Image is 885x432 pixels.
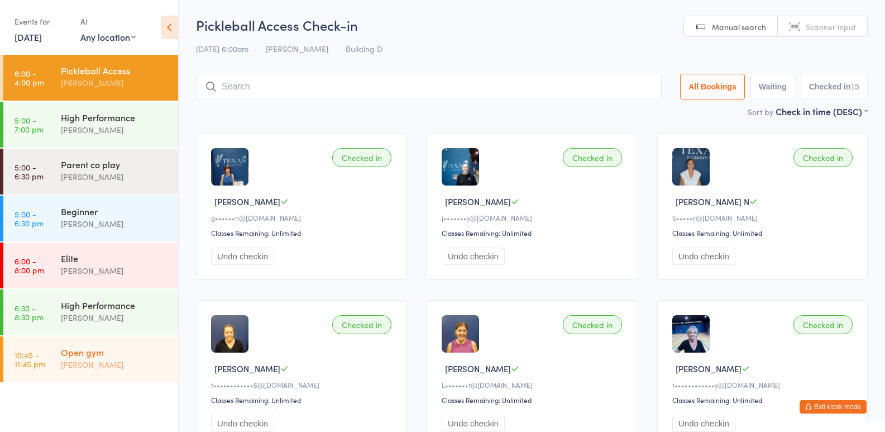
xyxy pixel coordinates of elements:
[211,415,274,432] button: Undo checkin
[672,248,735,265] button: Undo checkin
[442,415,505,432] button: Undo checkin
[3,289,178,335] a: 6:30 -8:30 pmHigh Performance[PERSON_NAME]
[776,105,868,117] div: Check in time (DESC)
[196,16,868,34] h2: Pickleball Access Check-in
[801,74,868,99] button: Checked in15
[346,43,382,54] span: Building D
[748,106,773,117] label: Sort by
[15,163,44,181] time: 5:00 - 6:30 pm
[442,248,505,265] button: Undo checkin
[442,213,625,222] div: j•••••••y@[DOMAIN_NAME]
[15,31,42,43] a: [DATE]
[15,116,44,134] time: 5:00 - 7:00 pm
[61,217,169,230] div: [PERSON_NAME]
[15,303,44,321] time: 6:30 - 8:30 pm
[266,43,328,54] span: [PERSON_NAME]
[61,346,169,358] div: Open gym
[442,395,625,405] div: Classes Remaining: Unlimited
[61,264,169,277] div: [PERSON_NAME]
[793,315,853,334] div: Checked in
[672,415,735,432] button: Undo checkin
[672,228,856,238] div: Classes Remaining: Unlimited
[850,82,859,91] div: 15
[3,336,178,382] a: 10:45 -11:45 pmOpen gym[PERSON_NAME]
[61,311,169,324] div: [PERSON_NAME]
[563,315,622,334] div: Checked in
[211,380,395,390] div: t••••••••••••5@[DOMAIN_NAME]
[676,363,742,374] span: [PERSON_NAME]
[211,228,395,238] div: Classes Remaining: Unlimited
[672,213,856,222] div: S•••••r@[DOMAIN_NAME]
[61,252,169,264] div: Elite
[800,400,867,414] button: Exit kiosk mode
[442,380,625,390] div: L•••••••t@[DOMAIN_NAME]
[61,77,169,89] div: [PERSON_NAME]
[806,21,856,32] span: Scanner input
[196,43,248,54] span: [DATE] 6:00am
[15,69,44,87] time: 6:00 - 4:00 pm
[445,363,511,374] span: [PERSON_NAME]
[15,12,69,31] div: Events for
[61,158,169,170] div: Parent co play
[793,148,853,167] div: Checked in
[750,74,795,99] button: Waiting
[211,395,395,405] div: Classes Remaining: Unlimited
[15,210,44,227] time: 5:00 - 6:30 pm
[442,315,479,353] img: image1719520426.png
[442,148,479,186] img: image1742578741.png
[61,64,169,77] div: Pickleball Access
[442,228,625,238] div: Classes Remaining: Unlimited
[61,358,169,371] div: [PERSON_NAME]
[80,31,136,43] div: Any location
[3,55,178,101] a: 6:00 -4:00 pmPickleball Access[PERSON_NAME]
[563,148,622,167] div: Checked in
[672,380,856,390] div: t••••••••••••y@[DOMAIN_NAME]
[214,363,280,374] span: [PERSON_NAME]
[3,102,178,148] a: 5:00 -7:00 pmHigh Performance[PERSON_NAME]
[672,148,710,186] img: image1719516991.png
[676,196,749,207] span: [PERSON_NAME] N
[211,315,248,353] img: image1719520499.png
[211,248,274,265] button: Undo checkin
[15,350,45,368] time: 10:45 - 11:45 pm
[61,170,169,183] div: [PERSON_NAME]
[3,196,178,241] a: 5:00 -6:30 pmBeginner[PERSON_NAME]
[680,74,745,99] button: All Bookings
[445,196,511,207] span: [PERSON_NAME]
[15,257,44,274] time: 6:00 - 8:00 pm
[196,74,662,99] input: Search
[672,315,710,353] img: image1742579096.png
[672,395,856,405] div: Classes Remaining: Unlimited
[61,205,169,217] div: Beginner
[211,148,248,186] img: image1730482256.png
[61,124,169,136] div: [PERSON_NAME]
[712,21,766,32] span: Manual search
[332,148,391,167] div: Checked in
[61,299,169,311] div: High Performance
[332,315,391,334] div: Checked in
[80,12,136,31] div: At
[3,149,178,194] a: 5:00 -6:30 pmParent co play[PERSON_NAME]
[211,213,395,222] div: g••••••n@[DOMAIN_NAME]
[61,111,169,124] div: High Performance
[3,243,178,288] a: 6:00 -8:00 pmElite[PERSON_NAME]
[214,196,280,207] span: [PERSON_NAME]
